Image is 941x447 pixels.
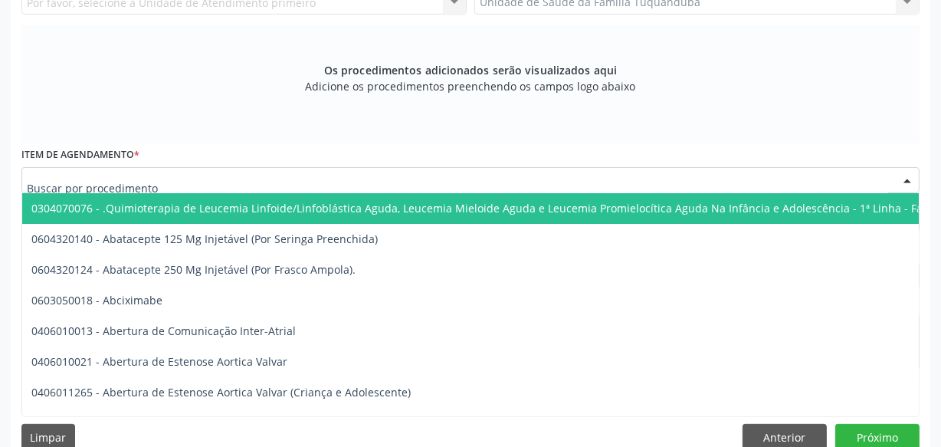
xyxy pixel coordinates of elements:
span: Adicione os procedimentos preenchendo os campos logo abaixo [306,78,636,94]
span: 0603050018 - Abciximabe [31,293,162,307]
input: Buscar por procedimento [27,173,888,203]
label: Item de agendamento [21,143,139,167]
span: 0406010021 - Abertura de Estenose Aortica Valvar [31,354,287,369]
span: 0604320140 - Abatacepte 125 Mg Injetável (Por Seringa Preenchida) [31,232,378,246]
span: 0406011265 - Abertura de Estenose Aortica Valvar (Criança e Adolescente) [31,385,411,399]
span: 0406010030 - Abertura de Estenose Pulmonar Valvar [31,416,301,430]
span: Os procedimentos adicionados serão visualizados aqui [324,62,617,78]
span: 0604320124 - Abatacepte 250 Mg Injetável (Por Frasco Ampola). [31,262,356,277]
span: 0406010013 - Abertura de Comunicação Inter-Atrial [31,324,296,338]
